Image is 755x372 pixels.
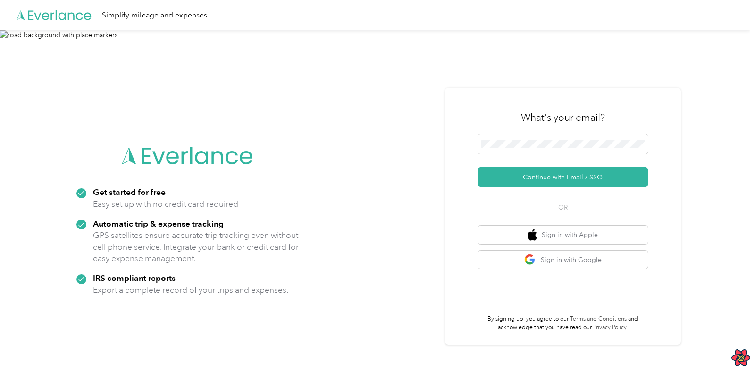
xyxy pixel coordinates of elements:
[93,273,176,283] strong: IRS compliant reports
[93,229,299,264] p: GPS satellites ensure accurate trip tracking even without cell phone service. Integrate your bank...
[546,203,579,212] span: OR
[593,324,627,331] a: Privacy Policy
[524,254,536,266] img: google logo
[93,284,288,296] p: Export a complete record of your trips and expenses.
[102,9,207,21] div: Simplify mileage and expenses
[478,167,648,187] button: Continue with Email / SSO
[478,226,648,244] button: apple logoSign in with Apple
[93,187,166,197] strong: Get started for free
[478,315,648,331] p: By signing up, you agree to our and acknowledge that you have read our .
[521,111,605,124] h3: What's your email?
[93,198,238,210] p: Easy set up with no credit card required
[570,315,627,322] a: Terms and Conditions
[731,348,750,367] button: Open React Query Devtools
[478,251,648,269] button: google logoSign in with Google
[528,229,537,241] img: apple logo
[93,219,224,228] strong: Automatic trip & expense tracking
